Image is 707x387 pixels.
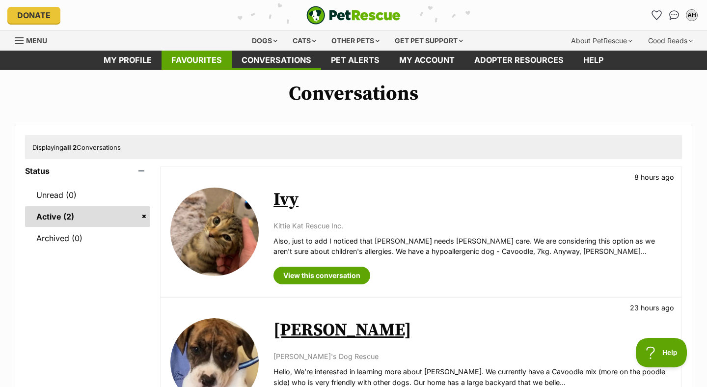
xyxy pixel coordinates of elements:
a: My account [389,51,464,70]
a: Ivy [273,189,299,211]
div: Other pets [325,31,386,51]
a: Favourites [162,51,232,70]
p: Kittie Kat Rescue Inc. [273,221,672,231]
a: View this conversation [273,267,370,284]
div: AH [687,10,697,20]
button: My account [684,7,700,23]
p: [PERSON_NAME]'s Dog Rescue [273,351,672,361]
a: Active (2) [25,206,150,227]
a: Unread (0) [25,185,150,205]
p: 23 hours ago [630,303,674,313]
div: Dogs [245,31,284,51]
img: Ivy [170,188,259,276]
img: logo-e224e6f780fb5917bec1dbf3a21bbac754714ae5b6737aabdf751b685950b380.svg [306,6,401,25]
a: My profile [94,51,162,70]
header: Status [25,166,150,175]
div: About PetRescue [564,31,639,51]
span: Menu [26,36,47,45]
p: Also, just to add I noticed that [PERSON_NAME] needs [PERSON_NAME] care. We are considering this ... [273,236,672,257]
img: chat-41dd97257d64d25036548639549fe6c8038ab92f7586957e7f3b1b290dea8141.svg [669,10,680,20]
a: conversations [232,51,321,70]
a: PetRescue [306,6,401,25]
a: [PERSON_NAME] [273,319,411,341]
div: Good Reads [641,31,700,51]
a: Menu [15,31,54,49]
ul: Account quick links [649,7,700,23]
a: Donate [7,7,60,24]
p: 8 hours ago [634,172,674,182]
a: Pet alerts [321,51,389,70]
a: Help [573,51,613,70]
div: Cats [286,31,323,51]
span: Displaying Conversations [32,143,121,151]
div: Get pet support [388,31,470,51]
iframe: Help Scout Beacon - Open [636,338,687,367]
a: Adopter resources [464,51,573,70]
a: Favourites [649,7,664,23]
a: Archived (0) [25,228,150,249]
strong: all 2 [63,143,77,151]
a: Conversations [666,7,682,23]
